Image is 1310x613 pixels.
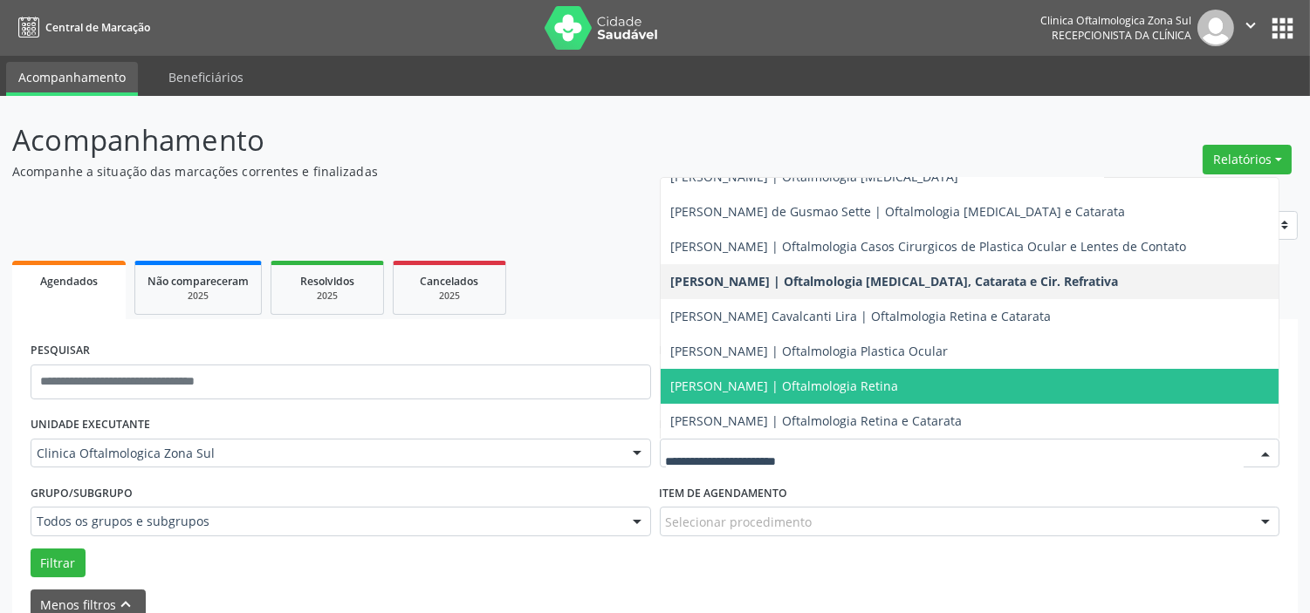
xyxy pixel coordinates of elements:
[40,274,98,289] span: Agendados
[284,289,371,303] div: 2025
[671,203,1126,220] span: [PERSON_NAME] de Gusmao Sette | Oftalmologia [MEDICAL_DATA] e Catarata
[31,337,90,364] label: PESQUISAR
[45,20,150,35] span: Central de Marcação
[12,119,912,162] p: Acompanhamento
[1040,13,1191,28] div: Clinica Oftalmologica Zona Sul
[300,274,354,289] span: Resolvidos
[671,308,1052,324] span: [PERSON_NAME] Cavalcanti Lira | Oftalmologia Retina e Catarata
[37,445,615,462] span: Clinica Oftalmologica Zona Sul
[406,289,493,303] div: 2025
[671,378,899,394] span: [PERSON_NAME] | Oftalmologia Retina
[671,343,949,359] span: [PERSON_NAME] | Oftalmologia Plastica Ocular
[671,412,963,429] span: [PERSON_NAME] | Oftalmologia Retina e Catarata
[421,274,479,289] span: Cancelados
[1241,16,1260,35] i: 
[156,62,256,92] a: Beneficiários
[660,480,788,507] label: Item de agendamento
[1203,145,1292,174] button: Relatórios
[12,13,150,42] a: Central de Marcação
[12,162,912,180] p: Acompanhe a situação das marcações correntes e finalizadas
[1267,13,1298,44] button: apps
[1197,10,1234,46] img: img
[31,412,150,439] label: UNIDADE EXECUTANTE
[37,513,615,530] span: Todos os grupos e subgrupos
[147,289,249,303] div: 2025
[31,480,133,507] label: Grupo/Subgrupo
[666,513,813,531] span: Selecionar procedimento
[147,274,249,289] span: Não compareceram
[31,548,86,578] button: Filtrar
[671,273,1119,289] span: [PERSON_NAME] | Oftalmologia [MEDICAL_DATA], Catarata e Cir. Refrativa
[1234,10,1267,46] button: 
[1052,28,1191,43] span: Recepcionista da clínica
[6,62,138,96] a: Acompanhamento
[671,238,1187,255] span: [PERSON_NAME] | Oftalmologia Casos Cirurgicos de Plastica Ocular e Lentes de Contato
